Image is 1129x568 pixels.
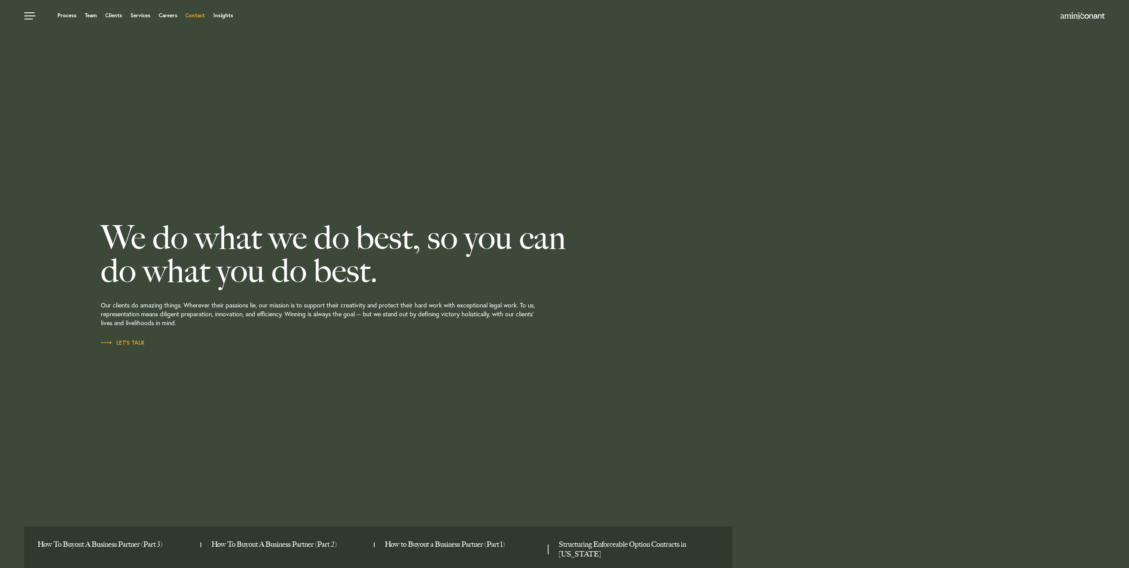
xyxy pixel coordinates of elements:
[101,288,652,338] p: Our clients do amazing things. Wherever their passions lie, our mission is to support their creat...
[58,13,77,18] a: Process
[211,540,368,549] a: How To Buyout A Business Partner (Part 2)
[101,221,652,288] h2: We do what we do best, so you can do what you do best.
[85,13,97,18] a: Team
[159,13,177,18] a: Careers
[131,13,150,18] a: Services
[1060,12,1105,19] img: Amini & Conant
[101,338,145,347] a: Let’s Talk
[185,13,205,18] a: Contact
[385,540,541,549] a: How to Buyout a Business Partner (Part 1)
[101,340,145,345] span: Let’s Talk
[105,13,122,18] a: Clients
[559,540,715,559] a: Structuring Enforceable Option Contracts in Texas
[213,13,233,18] a: Insights
[38,540,194,549] a: How To Buyout A Business Partner (Part 3)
